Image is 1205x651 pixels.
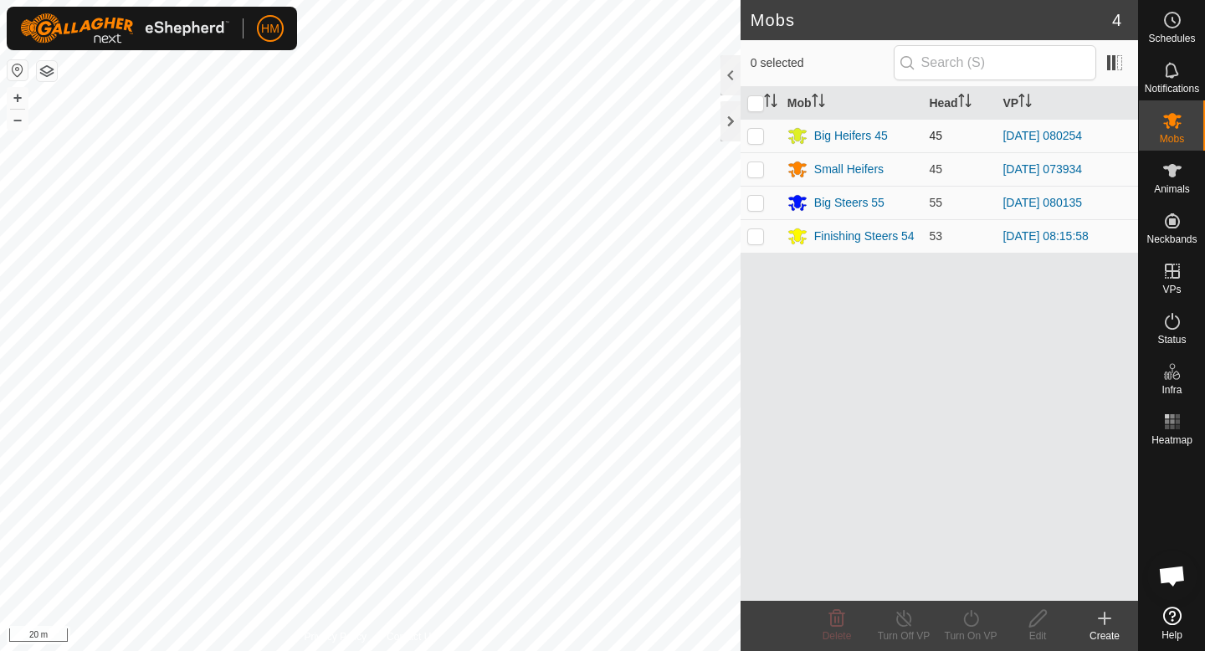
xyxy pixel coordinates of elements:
[1071,628,1138,643] div: Create
[929,229,942,243] span: 53
[751,54,894,72] span: 0 selected
[387,629,436,644] a: Contact Us
[1004,628,1071,643] div: Edit
[781,87,923,120] th: Mob
[996,87,1138,120] th: VP
[8,88,28,108] button: +
[8,60,28,80] button: Reset Map
[1147,551,1197,601] div: Open chat
[823,630,852,642] span: Delete
[937,628,1004,643] div: Turn On VP
[8,110,28,130] button: –
[814,161,884,178] div: Small Heifers
[929,129,942,142] span: 45
[1161,630,1182,640] span: Help
[1145,84,1199,94] span: Notifications
[1112,8,1121,33] span: 4
[814,194,885,212] div: Big Steers 55
[1002,129,1082,142] a: [DATE] 080254
[922,87,996,120] th: Head
[1146,234,1197,244] span: Neckbands
[894,45,1096,80] input: Search (S)
[1162,284,1181,295] span: VPs
[1161,385,1182,395] span: Infra
[1002,196,1082,209] a: [DATE] 080135
[1002,229,1088,243] a: [DATE] 08:15:58
[814,228,915,245] div: Finishing Steers 54
[1139,600,1205,647] a: Help
[929,162,942,176] span: 45
[814,127,888,145] div: Big Heifers 45
[812,96,825,110] p-sorticon: Activate to sort
[261,20,279,38] span: HM
[37,61,57,81] button: Map Layers
[958,96,972,110] p-sorticon: Activate to sort
[870,628,937,643] div: Turn Off VP
[20,13,229,44] img: Gallagher Logo
[1151,435,1192,445] span: Heatmap
[1018,96,1032,110] p-sorticon: Activate to sort
[764,96,777,110] p-sorticon: Activate to sort
[1160,134,1184,144] span: Mobs
[1157,335,1186,345] span: Status
[929,196,942,209] span: 55
[304,629,367,644] a: Privacy Policy
[1154,184,1190,194] span: Animals
[1002,162,1082,176] a: [DATE] 073934
[1148,33,1195,44] span: Schedules
[751,10,1112,30] h2: Mobs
